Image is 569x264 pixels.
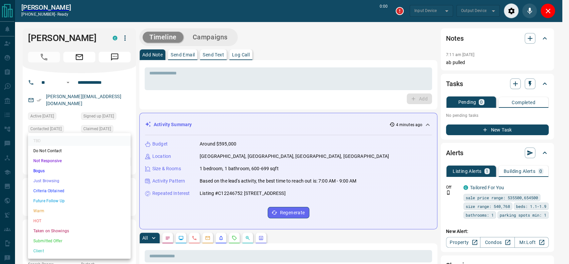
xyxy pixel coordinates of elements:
li: Criteria Obtained [28,186,131,196]
li: Future Follow Up [28,196,131,206]
li: Not Responsive [28,156,131,166]
li: Just Browsing [28,176,131,186]
li: Submitted Offer [28,236,131,246]
li: Taken on Showings [28,226,131,236]
li: Warm [28,206,131,216]
li: Client [28,246,131,256]
li: Do Not Contact [28,146,131,156]
li: Bogus [28,166,131,176]
li: HOT [28,216,131,226]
